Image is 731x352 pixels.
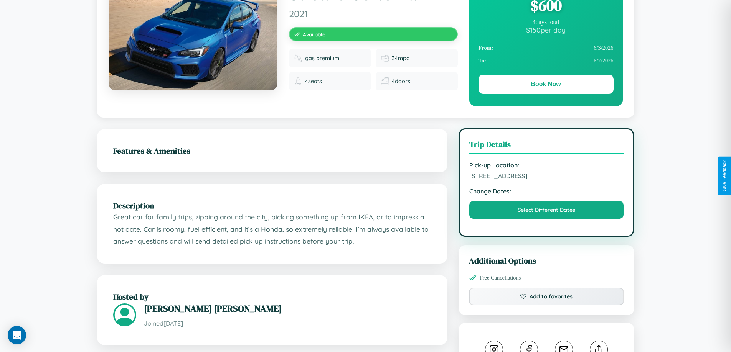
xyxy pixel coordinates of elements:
[722,160,727,192] div: Give Feedback
[469,201,624,219] button: Select Different Dates
[479,45,493,51] strong: From:
[480,275,521,281] span: Free Cancellations
[303,31,325,38] span: Available
[144,318,431,329] p: Joined [DATE]
[479,54,614,67] div: 6 / 7 / 2026
[469,161,624,169] strong: Pick-up Location:
[113,291,431,302] h2: Hosted by
[8,326,26,344] div: Open Intercom Messenger
[469,187,624,195] strong: Change Dates:
[479,75,614,94] button: Book Now
[381,54,389,62] img: Fuel efficiency
[469,255,624,266] h3: Additional Options
[289,8,458,20] span: 2021
[469,288,624,305] button: Add to favorites
[113,211,431,247] p: Great car for family trips, zipping around the city, picking something up from IKEA, or to impres...
[381,77,389,85] img: Doors
[294,77,302,85] img: Seats
[392,78,410,85] span: 4 doors
[479,57,486,64] strong: To:
[113,200,431,211] h2: Description
[144,302,431,315] h3: [PERSON_NAME] [PERSON_NAME]
[294,54,302,62] img: Fuel type
[479,42,614,54] div: 6 / 3 / 2026
[479,19,614,26] div: 4 days total
[392,55,410,62] span: 34 mpg
[305,55,339,62] span: gas premium
[113,145,431,156] h2: Features & Amenities
[469,139,624,154] h3: Trip Details
[469,172,624,180] span: [STREET_ADDRESS]
[305,78,322,85] span: 4 seats
[479,26,614,34] div: $ 150 per day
